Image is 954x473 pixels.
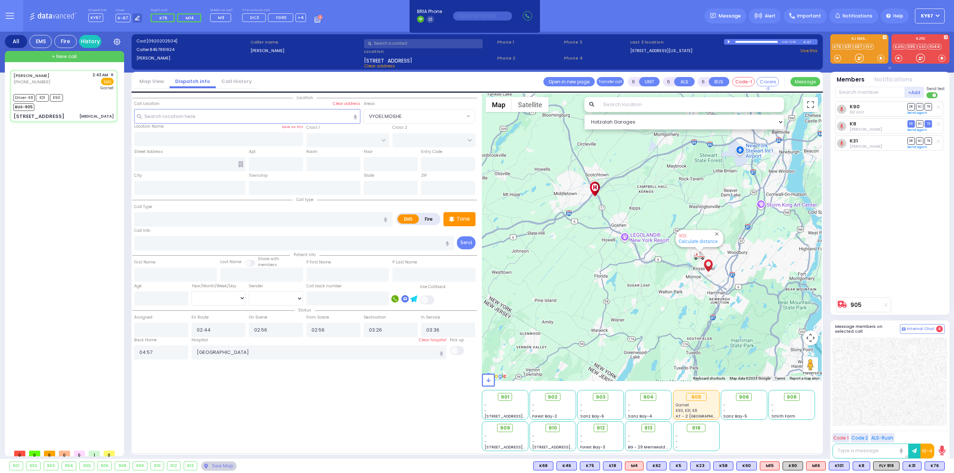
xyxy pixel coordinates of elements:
span: - [628,402,630,408]
input: (000)000-00000 [453,12,512,20]
div: M15 [760,461,780,470]
div: 905 [694,251,705,261]
span: Clear address [364,63,395,69]
div: [MEDICAL_DATA] [79,114,114,119]
span: - [484,433,487,439]
div: [STREET_ADDRESS] [13,113,64,120]
span: 0 [104,451,115,456]
div: 906 [98,462,112,470]
span: DR [907,103,915,110]
span: - [484,439,487,444]
div: 905 [80,462,94,470]
span: DC3 [250,15,259,20]
div: 908 [115,462,129,470]
button: Covered [756,77,779,86]
div: 909 [133,462,147,470]
button: Toggle fullscreen view [803,97,818,112]
label: Call Location [134,101,159,107]
div: K90 [783,461,803,470]
span: Smith Farm [771,413,795,419]
span: [STREET_ADDRESS] [364,57,412,63]
div: BLS [713,461,733,470]
div: K5 [670,461,687,470]
label: Cross 1 [306,125,320,131]
a: [STREET_ADDRESS][US_STATE] [630,48,692,54]
div: BLS [690,461,710,470]
span: - [723,408,726,413]
label: Save as POI [282,124,303,130]
div: BLS [853,461,870,470]
div: 912 [167,462,180,470]
a: Calculate distance [679,239,718,244]
span: Phone 4 [564,55,628,61]
div: ALS [806,461,826,470]
a: Open this area in Google Maps (opens a new window) [484,371,508,381]
span: BRIA Phone [417,8,442,15]
span: DR [907,137,915,144]
button: Send [457,236,476,249]
label: Hospital [192,337,208,343]
div: ALS [760,461,780,470]
div: EMS [29,35,52,48]
a: Send again [907,128,927,132]
p: Tone [457,215,470,223]
a: Util [917,44,927,49]
span: Garnet [100,85,114,91]
span: Phone 1 [497,39,561,45]
label: Medic on call [210,8,234,13]
label: P First Name [306,259,331,265]
div: ALS [625,461,644,470]
label: EMS [398,214,419,224]
label: Location [364,48,495,55]
label: Call back number [306,283,342,289]
span: - [580,433,582,439]
div: All [5,35,27,48]
div: BLS [903,461,922,470]
div: K76 [925,461,945,470]
label: Areas [364,101,375,107]
button: Close [713,230,720,237]
span: - [771,408,774,413]
label: En Route [192,314,209,320]
a: K76 [832,44,843,49]
a: Call History [216,78,258,85]
span: 0 [59,451,70,456]
label: Pick up [450,337,464,343]
input: Search member [835,87,905,98]
span: Garnet [676,402,689,408]
span: AT - 2 [GEOGRAPHIC_DATA] [676,413,731,419]
span: SO [916,103,923,110]
input: Search location here [134,109,361,123]
span: Alert [765,13,775,19]
span: Important [797,13,821,19]
small: Share with [258,256,279,262]
label: Call Info [134,228,150,234]
div: K8 [853,461,870,470]
span: [STREET_ADDRESS][PERSON_NAME] [484,413,555,419]
span: Other building occupants [238,161,243,167]
span: - [580,408,582,413]
label: Fire [418,214,439,224]
div: See map [201,461,236,471]
img: message.svg [710,13,716,19]
label: ZIP [421,173,427,179]
span: Forest Bay-2 [532,413,557,419]
a: 905 [679,233,686,239]
span: Driver-K8 [13,94,35,102]
label: Dispatcher [88,8,107,13]
span: Moshe Greenfeld [850,127,882,132]
span: 902 [548,393,557,401]
span: Call type [293,197,317,202]
span: +4 [298,15,304,20]
label: Lines [116,8,142,13]
a: K8 [850,121,856,127]
a: History [79,35,101,48]
span: BUS-905 [13,103,34,111]
div: K18 [603,461,622,470]
span: Sanz Bay-5 [723,413,747,419]
button: Code 2 [850,433,869,442]
span: Yisroel Feldman [850,144,882,149]
div: - [676,444,717,450]
span: Location [293,95,317,100]
div: BLS [670,461,687,470]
